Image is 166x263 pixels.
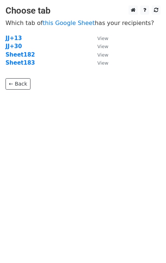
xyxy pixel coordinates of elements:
[90,51,108,58] a: View
[97,52,108,58] small: View
[6,19,160,27] p: Which tab of has your recipients?
[90,35,108,42] a: View
[6,60,35,66] a: Sheet183
[90,60,108,66] a: View
[6,6,160,16] h3: Choose tab
[90,43,108,50] a: View
[43,19,95,26] a: this Google Sheet
[6,78,30,90] a: ← Back
[97,44,108,49] small: View
[6,43,22,50] a: JJ+30
[6,51,35,58] a: Sheet182
[97,60,108,66] small: View
[97,36,108,41] small: View
[6,35,22,42] a: JJ+13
